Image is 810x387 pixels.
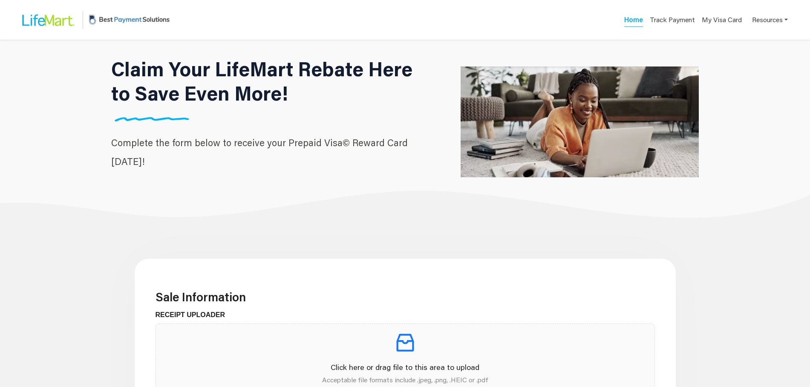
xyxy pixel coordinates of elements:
[163,361,648,373] p: Click here or drag file to this area to upload
[156,310,232,320] label: RECEIPT UPLOADER
[624,15,643,27] a: Home
[15,6,172,34] a: LifeMart LogoBPS Logo
[111,57,426,105] h1: Claim Your LifeMart Rebate Here to Save Even More!
[393,331,417,355] span: inbox
[650,15,695,27] a: Track Payment
[156,290,655,304] h3: Sale Information
[752,11,788,29] a: Resources
[163,375,648,385] p: Acceptable file formats include .jpeg, .png, .HEIC or .pdf
[86,6,172,34] img: BPS Logo
[111,117,193,121] img: Divider
[702,11,742,29] a: My Visa Card
[461,23,699,221] img: LifeMart Hero
[111,133,426,171] p: Complete the form below to receive your Prepaid Visa© Reward Card [DATE]!
[15,6,79,34] img: LifeMart Logo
